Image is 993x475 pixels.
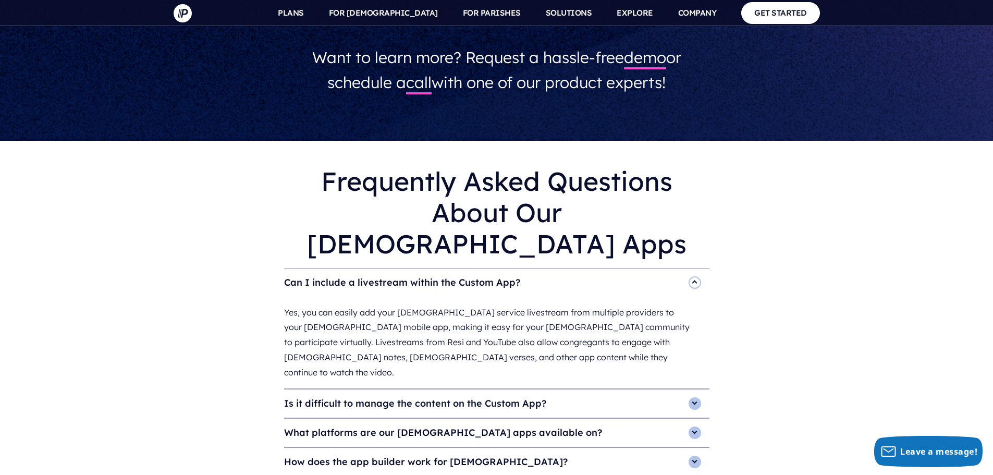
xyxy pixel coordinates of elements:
[900,446,977,457] span: Leave a message!
[741,2,820,23] a: GET STARTED
[284,269,709,297] h4: Can I include a livestream within the Custom App?
[624,47,666,67] a: demo
[406,72,432,94] span: call
[284,419,709,447] h4: What platforms are our [DEMOGRAPHIC_DATA] apps available on?
[624,47,666,69] span: demo
[284,297,709,388] div: Yes, you can easily add your [DEMOGRAPHIC_DATA] service livestream from multiple providers to you...
[284,157,709,268] h2: Frequently Asked Questions About Our [DEMOGRAPHIC_DATA] Apps
[406,72,432,92] a: call
[874,436,983,467] button: Leave a message!
[284,389,709,418] h4: Is it difficult to manage the content on the Custom App?
[312,47,681,92] span: Want to learn more? Request a hassle-free or schedule a with one of our product experts!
